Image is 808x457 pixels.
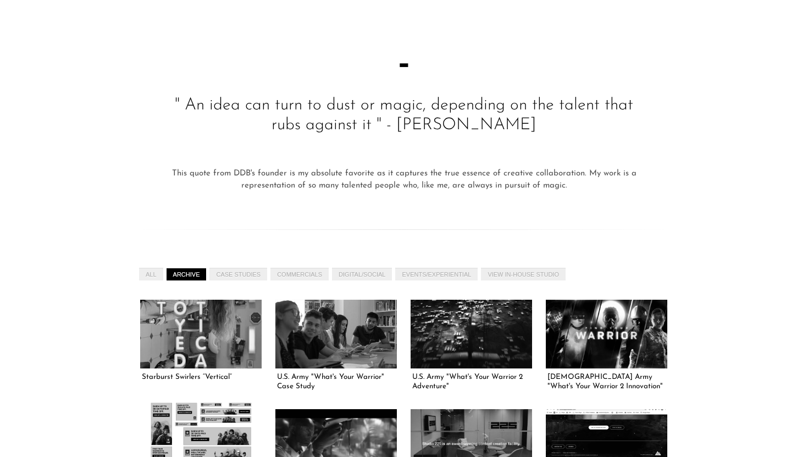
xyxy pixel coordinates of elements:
h5: [DEMOGRAPHIC_DATA] Army "What's Your Warrior 2 Innovation" [547,372,666,392]
a: U.S. Army "What's Your Warrior" Case Study [275,300,397,368]
p: " An idea can turn to dust or magic, depending on the talent that rubs against it " - [PERSON_NAME] [164,96,644,135]
a: U.S. Army "What's Your Warrior 2 Innovation" [546,300,667,368]
a: View In-House Studio [481,268,566,280]
h5: Starburst Swirlers “Vertical” [142,372,260,382]
a: All [139,268,163,280]
a: CASE STUDIES [209,268,267,280]
div: This quote from DDB's founder is my absolute favorite as it captures the true essence of creative... [137,165,671,195]
a: COMMERCIALS [270,268,329,280]
h1: - [137,41,671,86]
a: DIGITAL/SOCIAL [332,268,392,280]
a: ARCHIVE [167,268,207,280]
h5: U.S. Army "What's Your Warrior 2 Adventure" [412,372,530,392]
a: EVENTS/EXPERIENTIAL [395,268,478,280]
a: U.S. Army "What's Your Warrior 2 Adventure" [411,300,532,368]
a: Starburst Swirlers “Vertical” [140,300,262,368]
h5: U.S. Army "What's Your Warrior" Case Study [277,372,395,392]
